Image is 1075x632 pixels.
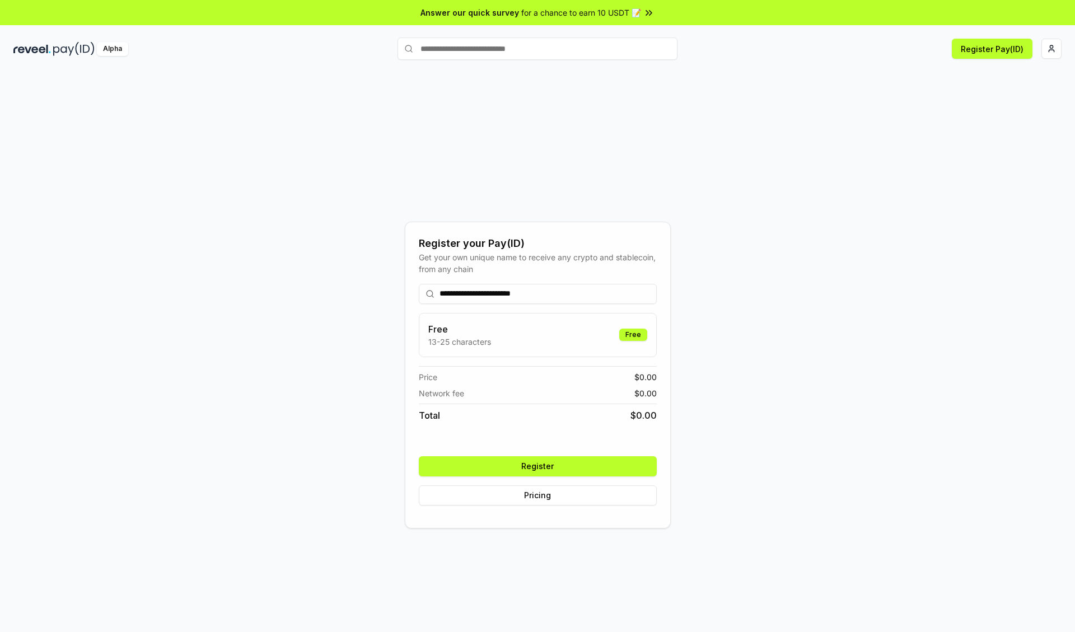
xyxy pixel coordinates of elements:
[428,336,491,348] p: 13-25 characters
[619,329,647,341] div: Free
[630,409,657,422] span: $ 0.00
[53,42,95,56] img: pay_id
[634,387,657,399] span: $ 0.00
[419,236,657,251] div: Register your Pay(ID)
[419,456,657,476] button: Register
[419,485,657,505] button: Pricing
[97,42,128,56] div: Alpha
[419,251,657,275] div: Get your own unique name to receive any crypto and stablecoin, from any chain
[428,322,491,336] h3: Free
[521,7,641,18] span: for a chance to earn 10 USDT 📝
[952,39,1032,59] button: Register Pay(ID)
[420,7,519,18] span: Answer our quick survey
[419,387,464,399] span: Network fee
[634,371,657,383] span: $ 0.00
[419,371,437,383] span: Price
[13,42,51,56] img: reveel_dark
[419,409,440,422] span: Total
